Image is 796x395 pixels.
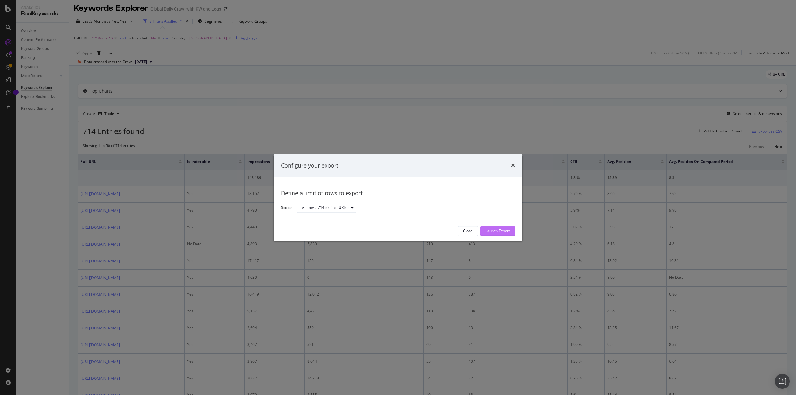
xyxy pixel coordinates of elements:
[281,190,515,198] div: Define a limit of rows to export
[302,206,349,210] div: All rows (714 distinct URLs)
[281,162,338,170] div: Configure your export
[485,228,510,234] div: Launch Export
[511,162,515,170] div: times
[775,374,790,389] div: Open Intercom Messenger
[480,226,515,236] button: Launch Export
[297,203,356,213] button: All rows (714 distinct URLs)
[274,154,522,241] div: modal
[281,205,292,212] label: Scope
[463,228,473,234] div: Close
[458,226,478,236] button: Close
